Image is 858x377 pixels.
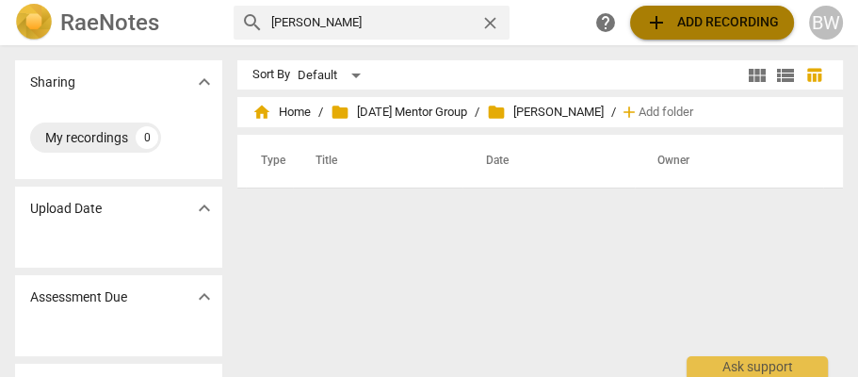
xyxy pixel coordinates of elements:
span: folder [487,103,506,122]
span: add [620,103,639,122]
span: close [480,13,500,33]
button: List view [771,61,800,90]
span: expand_more [193,71,216,93]
span: view_list [774,64,797,87]
span: Home [252,103,311,122]
div: Ask support [687,356,828,377]
span: / [611,106,616,120]
div: My recordings [45,128,128,147]
th: Title [293,135,463,188]
p: Sharing [30,73,75,92]
span: expand_more [193,197,216,220]
span: table_chart [805,66,823,84]
th: Owner [635,135,823,188]
span: / [318,106,323,120]
span: [DATE] Mentor Group [331,103,467,122]
span: expand_more [193,286,216,308]
span: / [475,106,479,120]
a: LogoRaeNotes [15,4,219,41]
span: home [252,103,271,122]
button: Show more [190,194,219,222]
button: Tile view [743,61,771,90]
span: Add recording [645,11,779,34]
span: [PERSON_NAME] [487,103,604,122]
span: Add folder [639,106,693,120]
button: BW [809,6,843,40]
span: folder [331,103,349,122]
button: Show more [190,283,219,311]
span: search [241,11,264,34]
div: 0 [136,126,158,149]
img: Logo [15,4,53,41]
button: Table view [800,61,828,90]
div: Default [298,60,367,90]
h2: RaeNotes [60,9,159,36]
span: help [594,11,617,34]
a: Help [589,6,623,40]
p: Upload Date [30,199,102,219]
span: view_module [746,64,769,87]
input: Search [271,8,473,38]
div: Sort By [252,68,290,82]
button: Upload [630,6,794,40]
p: Assessment Due [30,287,127,307]
th: Type [246,135,293,188]
span: add [645,11,668,34]
button: Show more [190,68,219,96]
th: Date [462,135,634,188]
